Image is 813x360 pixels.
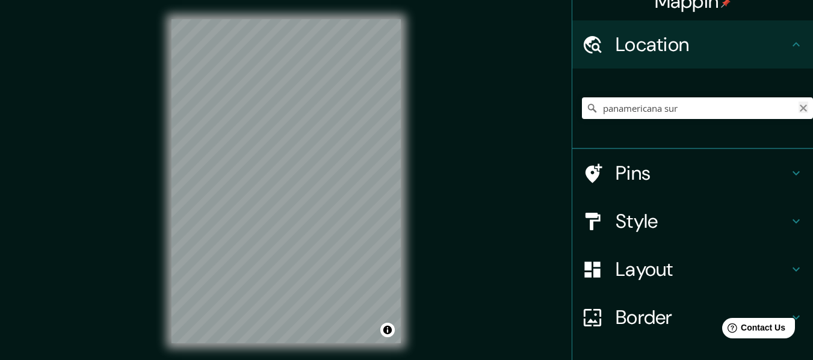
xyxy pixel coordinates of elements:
[582,97,813,119] input: Pick your city or area
[572,197,813,245] div: Style
[616,257,789,281] h4: Layout
[616,305,789,329] h4: Border
[172,19,401,343] canvas: Map
[799,102,808,113] button: Clear
[616,161,789,185] h4: Pins
[572,245,813,293] div: Layout
[616,32,789,56] h4: Location
[572,293,813,341] div: Border
[380,323,395,337] button: Toggle attribution
[572,149,813,197] div: Pins
[616,209,789,233] h4: Style
[572,20,813,69] div: Location
[706,313,800,347] iframe: Help widget launcher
